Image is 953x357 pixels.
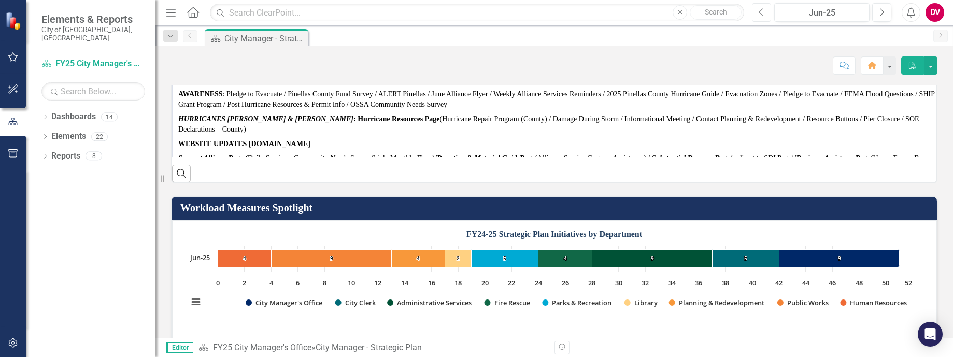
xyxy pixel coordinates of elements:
strong: Page [650,154,730,162]
span: Elements & Reports [41,13,145,25]
path: Jun-25, 5. Parks & Recreation. [472,249,538,267]
p: Daily Services, Community Needs Survey/Link, Monthly Flyer) (Alliance Service Centers, Assistance... [178,151,944,249]
text: 48 [856,278,863,288]
g: Parks & Recreation, bar series 5 of 9 with 1 bar. [472,249,538,267]
text: 4 [564,254,567,262]
button: Jun-25 [774,3,870,22]
button: Show Human Resources [840,298,908,307]
strong: Page ( [178,154,248,162]
text: 26 [562,278,569,288]
path: Jun-25, 9. Public Works. [272,249,392,267]
span: Search [705,8,727,16]
a: FY25 City Manager's Office [213,342,311,352]
path: Jun-25, 5. City Clerk. [713,249,779,267]
g: Library, bar series 6 of 9 with 1 bar. [445,249,472,267]
span: FY24-25 Strategic Plan Initiatives by Department [183,230,926,318]
h3: Workload Measures Spotlight [180,202,932,213]
div: 14 [101,112,118,121]
button: Show City Manager's Office [246,298,324,307]
text: 16 [428,278,435,288]
text: 4 [269,278,274,288]
text: 18 [454,278,462,288]
input: Search ClearPoint... [210,4,744,22]
g: Administrative Services, bar series 3 of 9 with 1 bar. [592,249,713,267]
path: Jun-25, 9. City Manager's Office. [779,249,900,267]
text: 2 [243,278,246,288]
em: HURRICANES [PERSON_NAME] & [PERSON_NAME] [178,115,353,123]
strong: WEBSITE UPDATES [DOMAIN_NAME] [178,140,310,148]
button: Search [690,5,742,20]
div: 22 [91,132,108,141]
button: Show Parks & Recreation [542,298,613,307]
path: Jun-25, 4. Planning & Redevelopment. [392,249,445,267]
g: Human Resources, bar series 9 of 9 with 1 bar. [218,249,272,267]
button: Show Planning & Redevelopment [669,298,766,307]
em: Substantial Damages [652,154,716,162]
path: Jun-25, 2. Library. [445,249,472,267]
text: 34 [668,278,676,288]
text: 52 [905,278,912,288]
a: Dashboards [51,111,96,123]
button: View chart menu, Chart [189,295,203,309]
text: 9 [838,254,841,262]
text: 22 [508,278,515,288]
text: 20 [481,278,489,288]
div: City Manager - Strategic Plan [224,32,306,45]
strong: : [178,115,356,123]
text: 4 [243,254,246,262]
g: Fire Rescue, bar series 4 of 9 with 1 bar. [538,249,592,267]
path: Jun-25, 9. Administrative Services. [592,249,713,267]
span: Editor [166,342,193,353]
text: 40 [749,278,756,288]
button: DV [926,3,944,22]
text: 2 [457,254,460,262]
text: 8 [323,278,326,288]
path: Jun-25, 4. Human Resources. [218,249,272,267]
g: City Manager's Office, bar series 1 of 9 with 1 bar. [779,249,900,267]
em: Business Assistance [796,154,856,162]
text: 6 [296,278,300,288]
img: ClearPoint Strategy [5,11,24,31]
text: 32 [642,278,649,288]
text: 5 [503,254,506,262]
text: 14 [401,278,409,288]
a: Elements [51,131,86,142]
text: 50 [882,278,889,288]
em: Donation & Material Guide [437,154,520,162]
button: Show Public Works [777,298,829,307]
text: 5 [744,254,747,262]
text: 4 [417,254,420,262]
button: Show Administrative Services [387,298,472,307]
strong: / Page [794,154,871,162]
g: City Clerk, bar series 2 of 9 with 1 bar. [713,249,779,267]
strong: Hurricane Resources Page [358,115,439,123]
path: Jun-25, 4. Fire Rescue. [538,249,592,267]
g: Public Works, bar series 8 of 9 with 1 bar. [272,249,392,267]
text: 36 [695,278,702,288]
text: 9 [651,254,654,262]
em: Support Alliance [178,154,229,162]
text: 42 [775,278,783,288]
g: Planning & Redevelopment, bar series 7 of 9 with 1 bar. [392,249,445,267]
div: Open Intercom Messenger [918,322,943,347]
div: » [198,342,547,354]
strong: AWARENESS [178,90,223,98]
button: Show Library [624,298,658,307]
button: Show City Clerk [335,298,376,307]
div: 8 [86,152,102,161]
text: 9 [330,254,333,262]
p: : Pledge to Evacuate / Pinellas County Fund Survey / ALERT Pinellas / June Alliance Flyer / Weekl... [178,87,944,112]
text: 30 [615,278,622,288]
a: Reports [51,150,80,162]
text: 10 [348,278,355,288]
p: (Hurricane Repair Program (County) / Damage During Storm / Informational Meeting / Contact Planni... [178,112,944,137]
text: 28 [588,278,595,288]
text: 0 [216,278,220,288]
text: 38 [722,278,729,288]
svg: Interactive chart [183,240,918,318]
text: Jun-25 [190,253,210,262]
button: Show Fire Rescue [485,298,531,307]
input: Search Below... [41,82,145,101]
text: 46 [829,278,836,288]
